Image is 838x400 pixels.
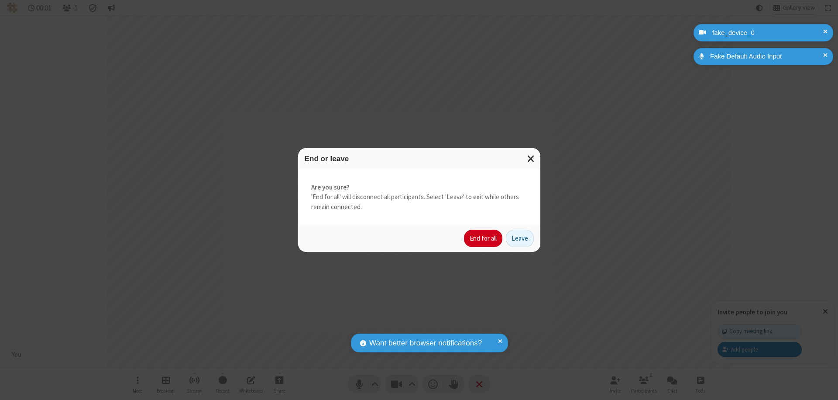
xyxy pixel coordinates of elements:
[464,230,502,247] button: End for all
[707,52,827,62] div: Fake Default Audio Input
[305,155,534,163] h3: End or leave
[311,183,527,193] strong: Are you sure?
[369,338,482,349] span: Want better browser notifications?
[298,169,540,225] div: 'End for all' will disconnect all participants. Select 'Leave' to exit while others remain connec...
[522,148,540,169] button: Close modal
[506,230,534,247] button: Leave
[709,28,827,38] div: fake_device_0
